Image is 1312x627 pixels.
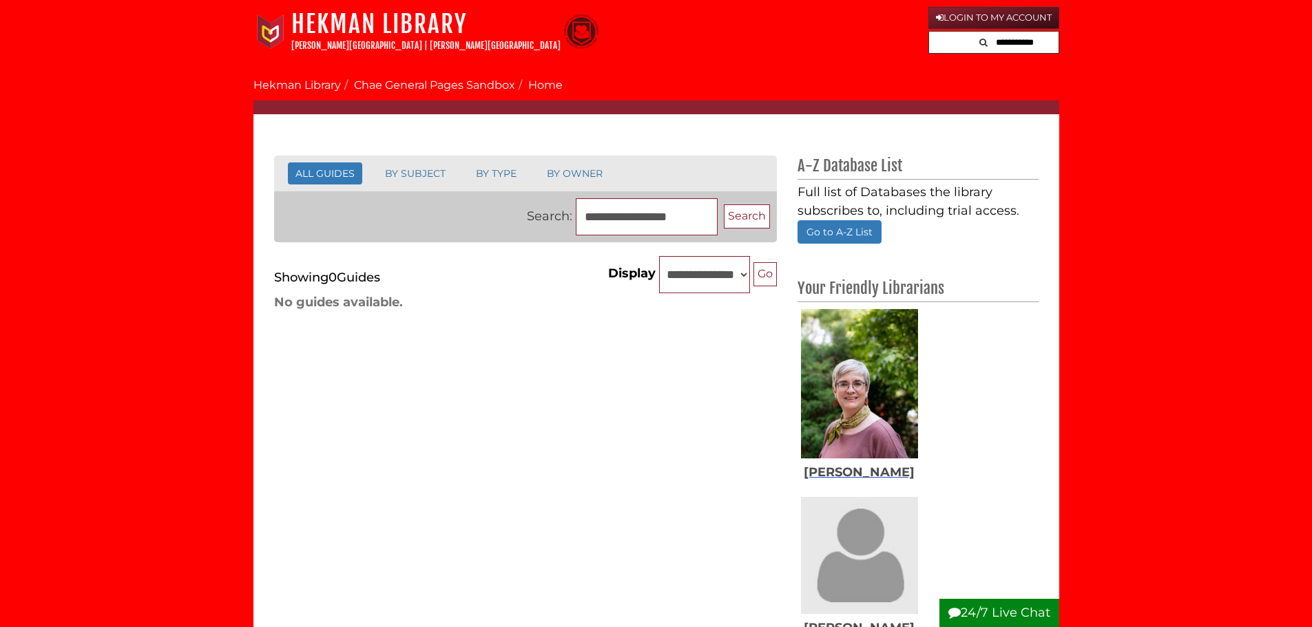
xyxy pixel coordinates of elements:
[274,270,380,285] h2: Showing Guides
[801,497,918,614] img: Chantale Van Tassel's picture
[468,162,524,184] button: BY TYPE
[253,14,288,49] img: Calvin University
[329,270,337,285] span: 0
[291,40,422,51] a: [PERSON_NAME][GEOGRAPHIC_DATA]
[515,77,563,94] li: Home
[798,220,882,244] a: Go to A-Z List
[288,162,362,184] button: ALL GUIDES
[753,262,777,286] button: Go
[798,180,1039,220] div: Full list of Databases the library subscribes to, including trial access.
[801,309,918,458] img: Francene Lewis's picture
[975,32,992,50] button: Search
[576,198,718,235] input: Search this Group
[608,264,656,283] label: Display
[928,7,1059,29] a: Login to My Account
[539,162,610,184] button: BY OWNER
[801,465,918,480] div: [PERSON_NAME]
[274,295,403,310] span: No guides available.
[527,208,572,223] span: Search:
[798,278,1039,302] h2: Your Friendly Librarians
[801,309,918,480] a: Francene Lewis's picture[PERSON_NAME]
[979,38,988,47] i: Search
[253,78,341,92] a: Hekman Library
[354,78,515,92] a: Chae General Pages Sandbox
[291,9,467,39] a: Hekman Library
[253,77,1059,114] nav: breadcrumb
[430,40,561,51] a: [PERSON_NAME][GEOGRAPHIC_DATA]
[564,14,598,49] img: Calvin Theological Seminary
[424,40,428,51] span: |
[798,156,1039,180] h2: A-Z Database List
[939,599,1059,627] button: 24/7 Live Chat
[724,204,770,229] button: Search
[377,162,453,184] button: BY SUBJECT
